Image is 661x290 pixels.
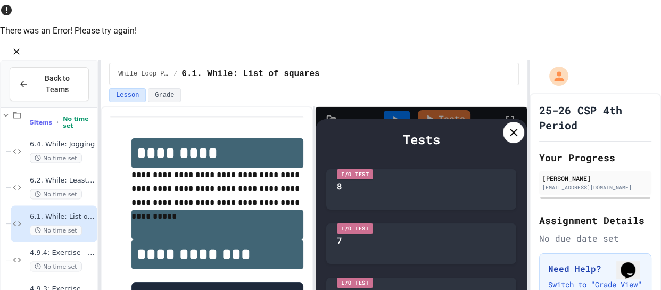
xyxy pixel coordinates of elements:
[30,119,52,126] span: 5 items
[30,226,82,236] span: No time set
[30,262,82,272] span: No time set
[337,234,342,247] div: 7
[539,103,651,132] h1: 25-26 CSP 4th Period
[30,189,82,200] span: No time set
[337,223,373,234] div: I/O Test
[542,173,648,183] div: [PERSON_NAME]
[173,70,177,78] span: /
[542,184,648,192] div: [EMAIL_ADDRESS][DOMAIN_NAME]
[548,262,642,275] h3: Need Help?
[63,115,95,129] span: No time set
[30,212,95,221] span: 6.1. While: List of squares
[181,68,319,80] span: 6.1. While: List of squares
[148,88,181,102] button: Grade
[337,180,342,193] div: 8
[337,169,373,179] div: I/O Test
[10,67,89,101] button: Back to Teams
[56,118,59,127] span: •
[9,44,24,60] button: Close
[616,247,650,279] iframe: chat widget
[30,140,95,149] span: 6.4. While: Jogging
[35,73,80,95] span: Back to Teams
[326,130,516,149] div: Tests
[539,150,651,165] h2: Your Progress
[30,176,95,185] span: 6.2. While: Least divisor
[109,88,146,102] button: Lesson
[30,248,95,258] span: 4.9.4: Exercise - Higher or Lower I
[539,213,651,228] h2: Assignment Details
[30,153,82,163] span: No time set
[118,70,169,78] span: While Loop Projects
[539,232,651,245] div: No due date set
[538,64,571,88] div: My Account
[337,278,373,288] div: I/O Test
